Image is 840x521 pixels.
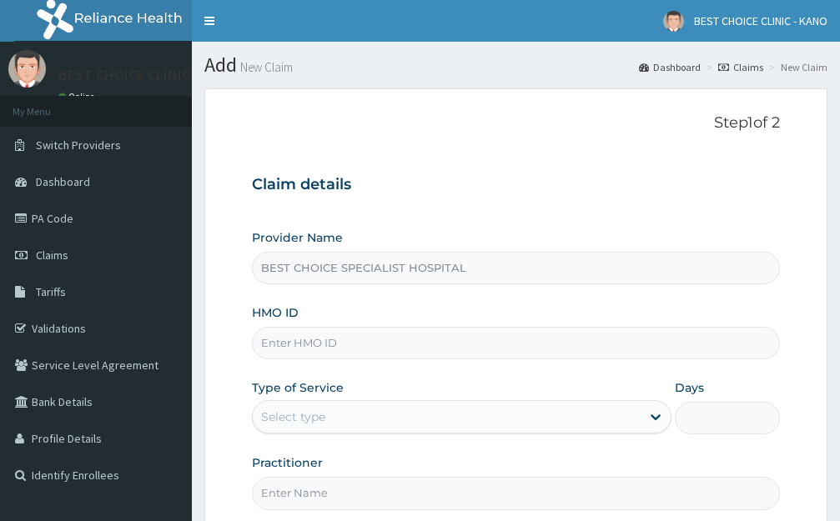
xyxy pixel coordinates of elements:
[8,50,46,88] img: User Image
[663,11,684,32] img: User Image
[252,379,344,396] label: Type of Service
[718,60,763,74] a: Claims
[261,408,325,425] div: Select type
[252,114,780,133] p: Step 1 of 2
[36,248,68,263] span: Claims
[252,304,299,321] label: HMO ID
[252,229,343,246] label: Provider Name
[36,138,121,153] span: Switch Providers
[252,327,780,359] input: Enter HMO ID
[36,174,90,189] span: Dashboard
[204,54,827,76] h1: Add
[639,60,701,74] a: Dashboard
[58,68,239,83] p: BEST CHOICE CLINIC - KANO
[765,60,827,74] li: New Claim
[252,454,323,471] label: Practitioner
[252,176,780,194] h3: Claim details
[58,91,98,103] a: Online
[252,477,780,509] input: Enter Name
[694,13,827,28] span: BEST CHOICE CLINIC - KANO
[675,379,704,396] label: Days
[36,284,66,299] span: Tariffs
[237,61,293,73] small: New Claim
